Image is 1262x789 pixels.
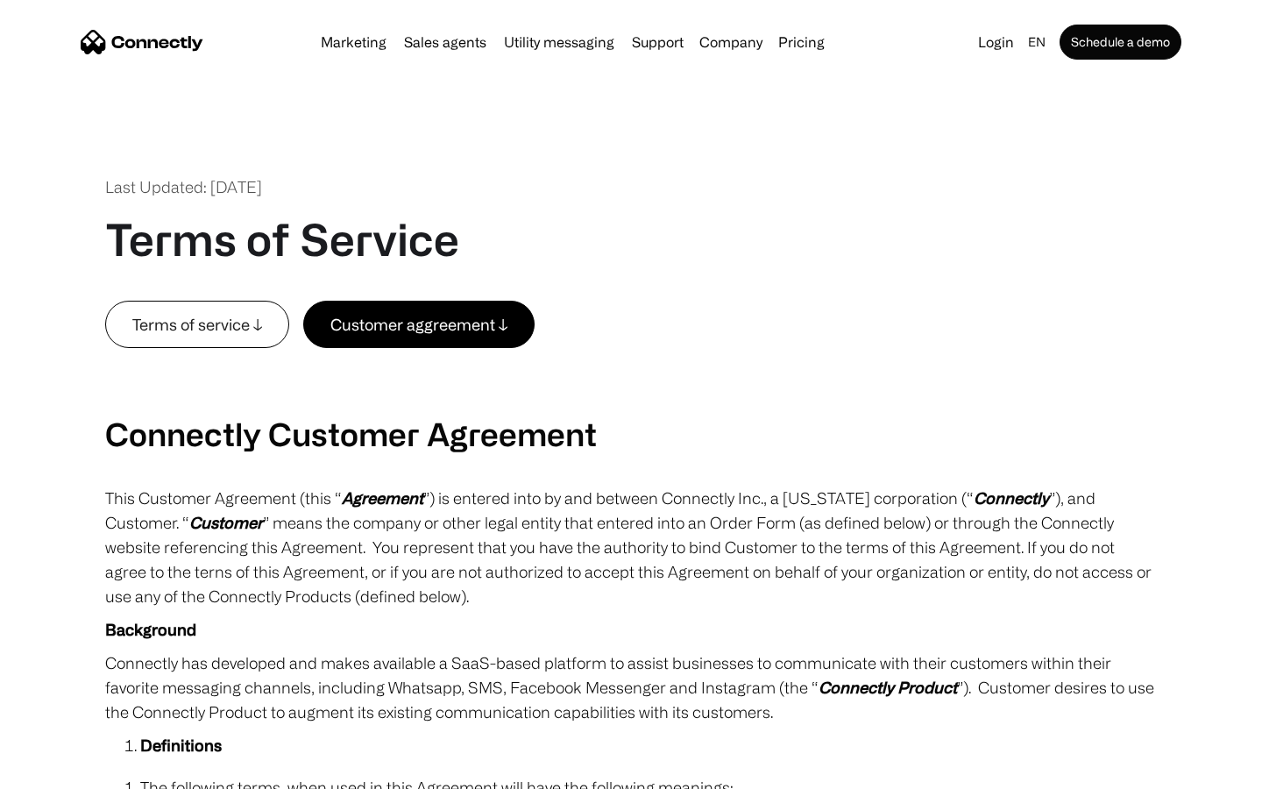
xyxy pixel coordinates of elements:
[140,736,222,754] strong: Definitions
[105,486,1157,608] p: This Customer Agreement (this “ ”) is entered into by and between Connectly Inc., a [US_STATE] co...
[625,35,691,49] a: Support
[132,312,262,337] div: Terms of service ↓
[105,381,1157,406] p: ‍
[330,312,507,337] div: Customer aggreement ↓
[819,679,957,696] em: Connectly Product
[971,30,1021,54] a: Login
[771,35,832,49] a: Pricing
[974,489,1049,507] em: Connectly
[35,758,105,783] ul: Language list
[699,30,762,54] div: Company
[105,415,1157,452] h2: Connectly Customer Agreement
[497,35,621,49] a: Utility messaging
[18,757,105,783] aside: Language selected: English
[1028,30,1046,54] div: en
[105,621,196,638] strong: Background
[105,175,262,199] div: Last Updated: [DATE]
[314,35,393,49] a: Marketing
[105,213,459,266] h1: Terms of Service
[189,514,263,531] em: Customer
[1060,25,1181,60] a: Schedule a demo
[105,650,1157,724] p: Connectly has developed and makes available a SaaS-based platform to assist businesses to communi...
[342,489,423,507] em: Agreement
[397,35,493,49] a: Sales agents
[105,348,1157,373] p: ‍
